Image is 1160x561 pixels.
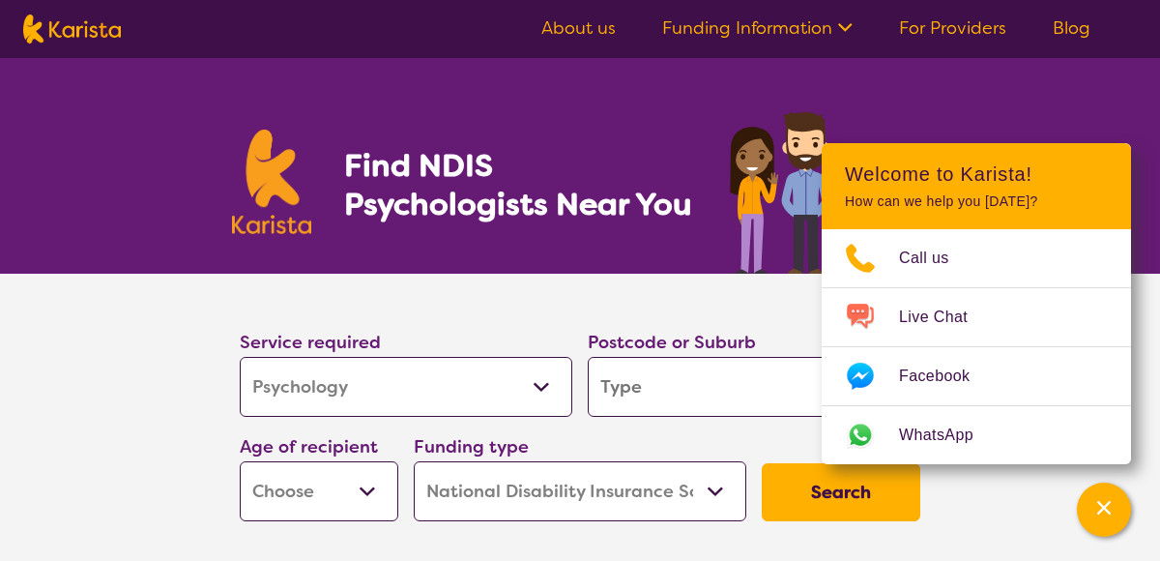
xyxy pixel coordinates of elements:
[1077,483,1131,537] button: Channel Menu
[822,229,1131,464] ul: Choose channel
[414,435,529,458] label: Funding type
[899,16,1006,40] a: For Providers
[822,143,1131,464] div: Channel Menu
[662,16,853,40] a: Funding Information
[240,435,378,458] label: Age of recipient
[899,362,993,391] span: Facebook
[845,162,1108,186] h2: Welcome to Karista!
[344,146,702,223] h1: Find NDIS Psychologists Near You
[232,130,311,234] img: Karista logo
[762,463,920,521] button: Search
[899,244,972,273] span: Call us
[588,331,756,354] label: Postcode or Suburb
[899,421,997,450] span: WhatsApp
[899,303,991,332] span: Live Chat
[588,357,920,417] input: Type
[23,15,121,44] img: Karista logo
[541,16,616,40] a: About us
[723,104,928,274] img: psychology
[822,406,1131,464] a: Web link opens in a new tab.
[845,193,1108,210] p: How can we help you [DATE]?
[1053,16,1090,40] a: Blog
[240,331,381,354] label: Service required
